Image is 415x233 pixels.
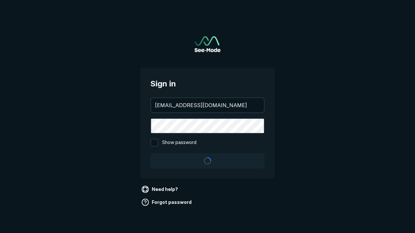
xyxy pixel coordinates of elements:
a: Go to sign in [195,36,220,52]
input: your@email.com [151,98,264,112]
img: See-Mode Logo [195,36,220,52]
a: Forgot password [140,197,194,207]
span: Show password [162,139,196,147]
span: Sign in [150,78,265,90]
a: Need help? [140,184,181,194]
